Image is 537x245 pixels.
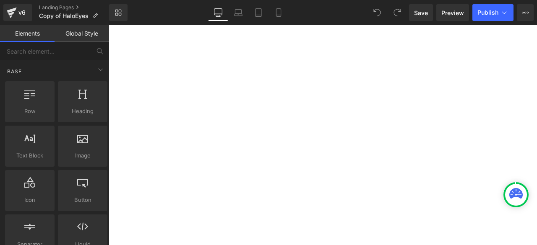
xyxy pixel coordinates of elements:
[248,4,268,21] a: Tablet
[8,196,52,204] span: Icon
[436,4,469,21] a: Preview
[517,4,534,21] button: More
[8,151,52,160] span: Text Block
[268,4,289,21] a: Mobile
[6,67,23,75] span: Base
[39,13,89,19] span: Copy of HaloEyes
[17,7,27,18] div: v6
[208,4,228,21] a: Desktop
[8,107,52,116] span: Row
[109,4,128,21] a: New Library
[389,4,406,21] button: Redo
[60,107,105,116] span: Heading
[441,8,464,17] span: Preview
[414,8,428,17] span: Save
[60,151,105,160] span: Image
[369,4,386,21] button: Undo
[60,196,105,204] span: Button
[55,25,109,42] a: Global Style
[228,4,248,21] a: Laptop
[472,4,514,21] button: Publish
[3,4,32,21] a: v6
[39,4,109,11] a: Landing Pages
[477,9,498,16] span: Publish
